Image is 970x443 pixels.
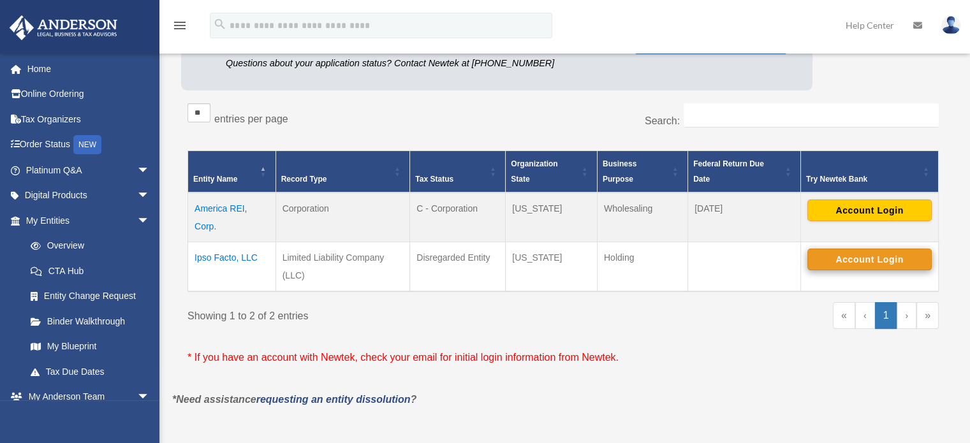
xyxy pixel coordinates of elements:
[687,150,800,192] th: Federal Return Due Date: Activate to sort
[511,159,557,184] span: Organization State
[281,175,327,184] span: Record Type
[137,183,163,209] span: arrow_drop_down
[807,254,932,264] a: Account Login
[213,17,227,31] i: search
[137,384,163,410] span: arrow_drop_down
[833,302,855,329] a: First
[410,242,506,291] td: Disregarded Entity
[172,18,187,33] i: menu
[645,115,680,126] label: Search:
[73,135,101,154] div: NEW
[506,242,598,291] td: [US_STATE]
[597,242,687,291] td: Holding
[172,22,187,33] a: menu
[193,175,237,184] span: Entity Name
[187,302,554,325] div: Showing 1 to 2 of 2 entries
[9,132,169,158] a: Order StatusNEW
[276,192,410,242] td: Corporation
[18,284,163,309] a: Entity Change Request
[807,200,932,221] button: Account Login
[807,249,932,270] button: Account Login
[875,302,897,329] a: 1
[806,171,919,187] div: Try Newtek Bank
[214,113,288,124] label: entries per page
[137,208,163,234] span: arrow_drop_down
[18,309,163,334] a: Binder Walkthrough
[18,258,163,284] a: CTA Hub
[276,150,410,192] th: Record Type: Activate to sort
[18,334,163,359] a: My Blueprint
[410,150,506,192] th: Tax Status: Activate to sort
[9,157,169,183] a: Platinum Q&Aarrow_drop_down
[256,394,411,405] a: requesting an entity dissolution
[18,233,156,259] a: Overview
[415,175,453,184] span: Tax Status
[9,384,169,410] a: My Anderson Teamarrow_drop_down
[506,150,598,192] th: Organization State: Activate to sort
[800,150,938,192] th: Try Newtek Bank : Activate to sort
[276,242,410,291] td: Limited Liability Company (LLC)
[597,150,687,192] th: Business Purpose: Activate to sort
[410,192,506,242] td: C - Corporation
[188,192,276,242] td: America REI, Corp.
[226,55,615,71] p: Questions about your application status? Contact Newtek at [PHONE_NUMBER]
[188,150,276,192] th: Entity Name: Activate to invert sorting
[18,359,163,384] a: Tax Due Dates
[172,394,416,405] em: *Need assistance ?
[9,106,169,132] a: Tax Organizers
[807,205,932,215] a: Account Login
[137,157,163,184] span: arrow_drop_down
[941,16,960,34] img: User Pic
[187,349,939,367] p: * If you have an account with Newtek, check your email for initial login information from Newtek.
[597,192,687,242] td: Wholesaling
[506,192,598,242] td: [US_STATE]
[9,183,169,208] a: Digital Productsarrow_drop_down
[897,302,916,329] a: Next
[855,302,875,329] a: Previous
[603,159,636,184] span: Business Purpose
[916,302,939,329] a: Last
[687,192,800,242] td: [DATE]
[9,56,169,82] a: Home
[6,15,121,40] img: Anderson Advisors Platinum Portal
[693,159,764,184] span: Federal Return Due Date
[188,242,276,291] td: Ipso Facto, LLC
[9,208,163,233] a: My Entitiesarrow_drop_down
[9,82,169,107] a: Online Ordering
